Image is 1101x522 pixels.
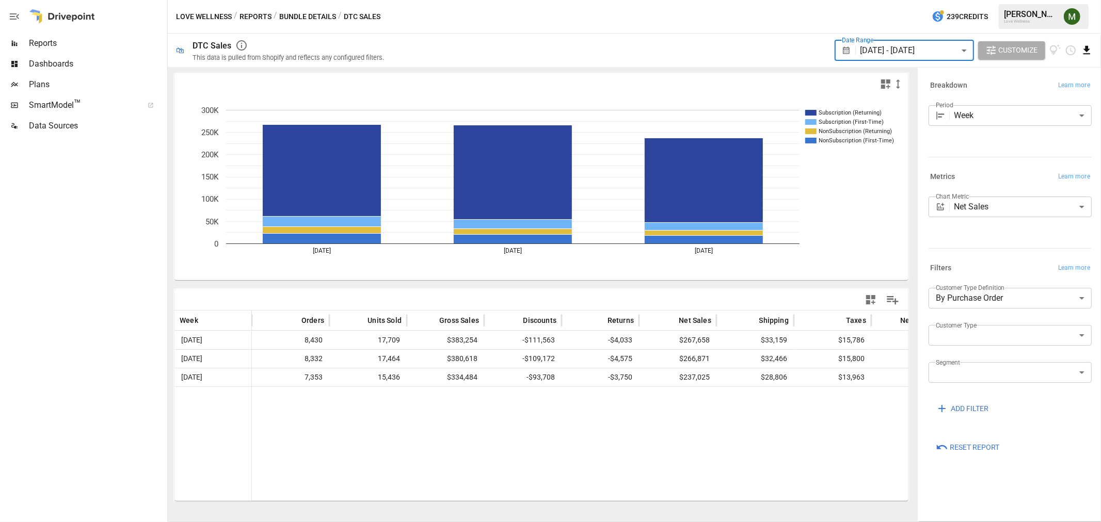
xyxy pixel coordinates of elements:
[439,315,479,325] span: Gross Sales
[180,331,204,349] span: [DATE]
[1058,2,1087,31] button: Meredith Lacasse
[352,313,366,328] button: Sort
[525,368,556,386] span: -$93,708
[1004,19,1058,24] div: Love Wellness
[29,120,165,132] span: Data Sources
[523,315,556,325] span: Discounts
[999,44,1038,57] span: Customize
[759,315,789,325] span: Shipping
[663,313,678,328] button: Sort
[837,368,866,386] span: $13,963
[695,247,713,254] text: [DATE]
[1049,41,1061,60] button: View documentation
[928,7,992,26] button: 239Credits
[29,78,165,91] span: Plans
[607,350,634,368] span: -$4,575
[180,315,198,325] span: Week
[978,41,1045,60] button: Customize
[1058,80,1090,91] span: Learn more
[180,368,204,386] span: [DATE]
[338,10,342,23] div: /
[936,192,969,201] label: Chart Metric
[819,119,884,125] text: Subscription (First-Time)
[29,58,165,70] span: Dashboards
[759,368,789,386] span: $28,806
[176,45,184,55] div: 🛍
[837,350,866,368] span: $15,800
[201,106,219,115] text: 300K
[504,247,522,254] text: [DATE]
[1058,172,1090,182] span: Learn more
[445,350,479,368] span: $380,618
[199,313,214,328] button: Sort
[1065,44,1077,56] button: Schedule report
[1058,263,1090,273] span: Learn more
[1081,44,1093,56] button: Download report
[678,350,711,368] span: $266,871
[860,40,974,61] div: [DATE] - [DATE]
[521,331,556,349] span: -$111,563
[376,368,402,386] span: 15,436
[900,315,944,325] span: Net Revenue
[445,331,479,349] span: $383,254
[881,288,904,312] button: Manage Columns
[201,150,219,159] text: 200K
[608,315,634,325] span: Returns
[607,368,634,386] span: -$3,750
[29,99,136,111] span: SmartModel
[678,331,711,349] span: $267,658
[274,10,277,23] div: /
[950,441,999,454] span: Reset Report
[214,239,218,249] text: 0
[174,94,909,280] svg: A chart.
[846,315,866,325] span: Taxes
[930,171,955,183] h6: Metrics
[819,109,882,116] text: Subscription (Returning)
[424,313,438,328] button: Sort
[303,350,324,368] span: 8,332
[176,10,232,23] button: Love Wellness
[1004,9,1058,19] div: [PERSON_NAME]
[831,313,845,328] button: Sort
[279,10,336,23] button: Bundle Details
[951,402,988,415] span: ADD FILTER
[929,288,1092,308] div: By Purchase Order
[936,283,1005,292] label: Customer Type Definition
[201,128,219,137] text: 250K
[180,350,204,368] span: [DATE]
[842,36,874,44] label: Date Range
[885,313,899,328] button: Sort
[286,313,300,328] button: Sort
[303,331,324,349] span: 8,430
[607,331,634,349] span: -$4,033
[744,313,758,328] button: Sort
[936,321,977,330] label: Customer Type
[303,368,324,386] span: 7,353
[201,194,219,204] text: 100K
[954,105,1092,126] div: Week
[301,315,324,325] span: Orders
[592,313,607,328] button: Sort
[193,54,384,61] div: This data is pulled from Shopify and reflects any configured filters.
[929,399,996,418] button: ADD FILTER
[205,217,219,226] text: 50K
[679,315,711,325] span: Net Sales
[678,368,711,386] span: $237,025
[936,358,960,367] label: Segment
[368,315,402,325] span: Units Sold
[507,313,522,328] button: Sort
[201,172,219,182] text: 150K
[929,438,1007,457] button: Reset Report
[29,37,165,50] span: Reports
[521,350,556,368] span: -$109,172
[376,331,402,349] span: 17,709
[936,101,953,109] label: Period
[376,350,402,368] span: 17,464
[234,10,237,23] div: /
[954,197,1092,217] div: Net Sales
[74,97,81,110] span: ™
[193,41,231,51] div: DTC Sales
[313,247,331,254] text: [DATE]
[759,331,789,349] span: $33,159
